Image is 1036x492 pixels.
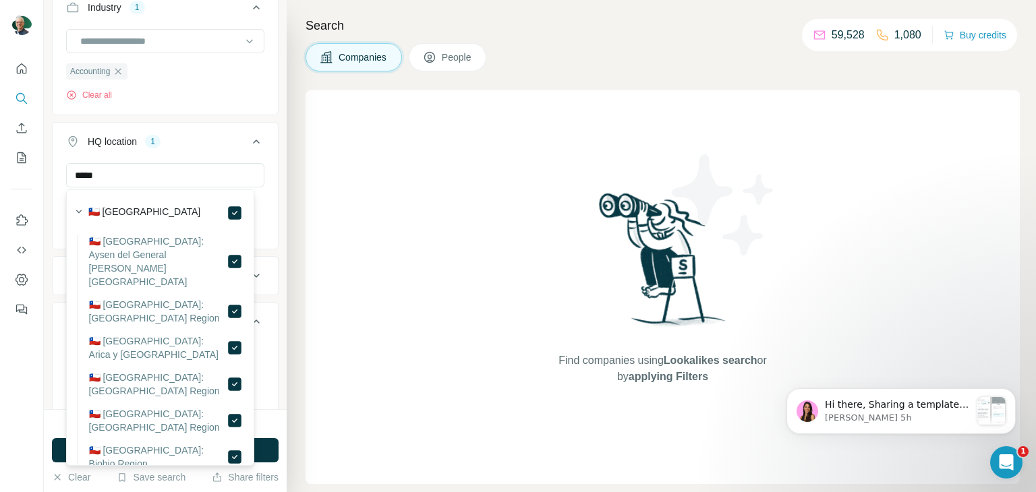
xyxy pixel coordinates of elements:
[11,146,32,170] button: My lists
[66,89,112,101] button: Clear all
[117,470,185,484] button: Save search
[990,446,1023,479] iframe: Intercom live chat
[11,57,32,81] button: Quick start
[11,116,32,140] button: Enrich CSV
[554,352,770,385] span: Find companies using or by
[629,371,708,382] span: applying Filters
[593,189,733,340] img: Surfe Illustration - Woman searching with binoculars
[53,305,278,343] button: Employees (size)4
[89,235,227,288] label: 🇨🇱 [GEOGRAPHIC_DATA]: Aysen del General [PERSON_NAME][GEOGRAPHIC_DATA]
[53,125,278,163] button: HQ location1
[70,65,110,78] span: Accounting
[212,470,279,484] button: Share filters
[145,135,161,148] div: 1
[88,205,201,221] label: 🇨🇱 [GEOGRAPHIC_DATA]
[53,259,278,292] button: Annual revenue ($)
[89,407,227,434] label: 🇨🇱 [GEOGRAPHIC_DATA]: [GEOGRAPHIC_DATA] Region
[442,51,473,64] span: People
[129,1,145,13] div: 1
[1018,446,1029,457] span: 1
[89,334,227,361] label: 🇨🇱 [GEOGRAPHIC_DATA]: Arica y [GEOGRAPHIC_DATA]
[663,144,784,266] img: Surfe Illustration - Stars
[11,297,32,321] button: Feedback
[944,26,1006,44] button: Buy credits
[89,298,227,325] label: 🇨🇱 [GEOGRAPHIC_DATA]: [GEOGRAPHIC_DATA] Region
[832,27,865,43] p: 59,528
[339,51,388,64] span: Companies
[52,438,279,462] button: Run search
[11,268,32,292] button: Dashboard
[11,86,32,111] button: Search
[306,16,1020,35] h4: Search
[89,371,227,398] label: 🇨🇱 [GEOGRAPHIC_DATA]: [GEOGRAPHIC_DATA] Region
[11,13,32,35] img: Avatar
[89,443,227,470] label: 🇨🇱 [GEOGRAPHIC_DATA]: Biobio Region
[11,238,32,262] button: Use Surfe API
[664,355,757,366] span: Lookalikes search
[894,27,921,43] p: 1,080
[766,361,1036,456] iframe: Intercom notifications mensaje
[52,470,90,484] button: Clear
[11,208,32,233] button: Use Surfe on LinkedIn
[88,1,121,14] div: Industry
[88,135,137,148] div: HQ location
